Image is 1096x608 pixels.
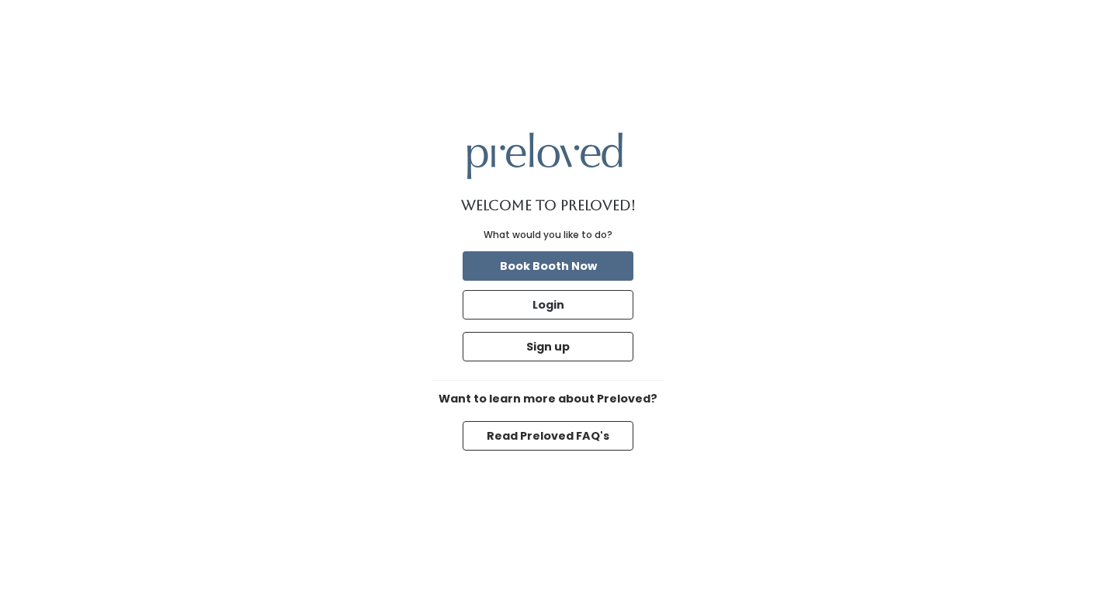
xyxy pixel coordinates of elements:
[460,287,636,323] a: Login
[467,133,623,178] img: preloved logo
[461,198,636,213] h1: Welcome to Preloved!
[484,228,612,242] div: What would you like to do?
[460,329,636,364] a: Sign up
[463,332,633,361] button: Sign up
[463,251,633,281] button: Book Booth Now
[463,290,633,320] button: Login
[463,421,633,451] button: Read Preloved FAQ's
[432,393,664,406] h6: Want to learn more about Preloved?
